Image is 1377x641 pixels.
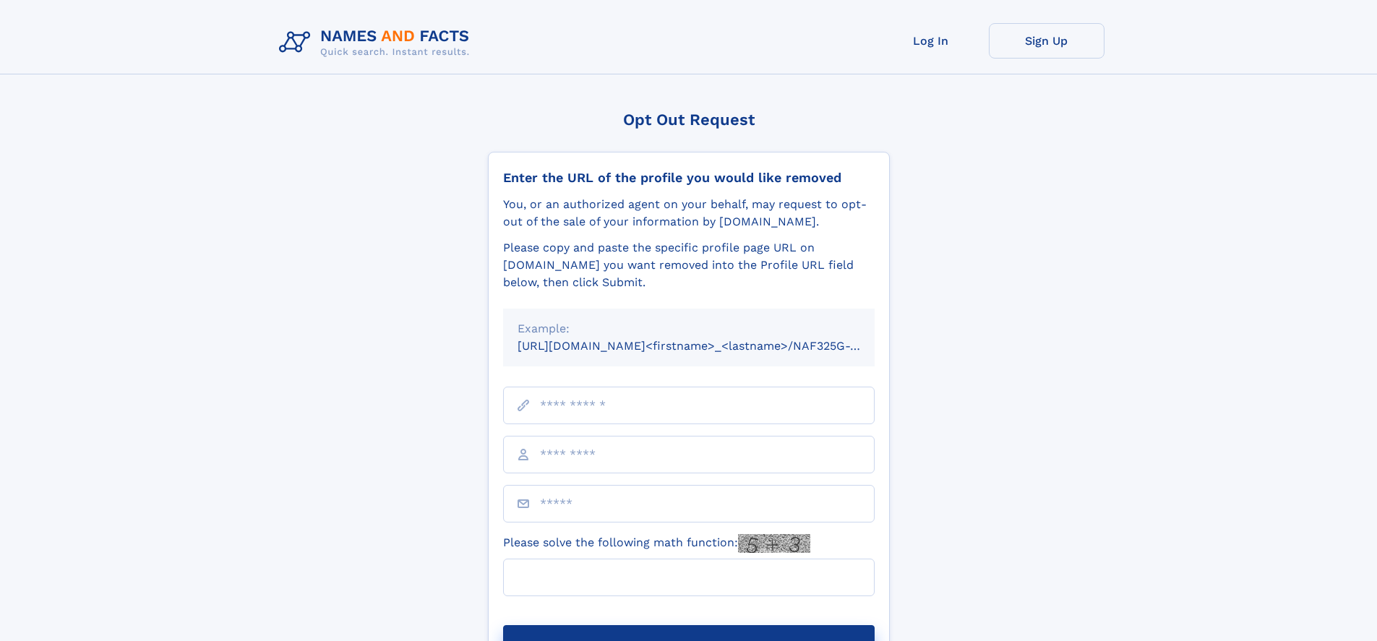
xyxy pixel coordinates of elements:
[989,23,1104,59] a: Sign Up
[518,339,902,353] small: [URL][DOMAIN_NAME]<firstname>_<lastname>/NAF325G-xxxxxxxx
[273,23,481,62] img: Logo Names and Facts
[503,170,875,186] div: Enter the URL of the profile you would like removed
[503,239,875,291] div: Please copy and paste the specific profile page URL on [DOMAIN_NAME] you want removed into the Pr...
[873,23,989,59] a: Log In
[488,111,890,129] div: Opt Out Request
[518,320,860,337] div: Example:
[503,196,875,231] div: You, or an authorized agent on your behalf, may request to opt-out of the sale of your informatio...
[503,534,810,553] label: Please solve the following math function:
